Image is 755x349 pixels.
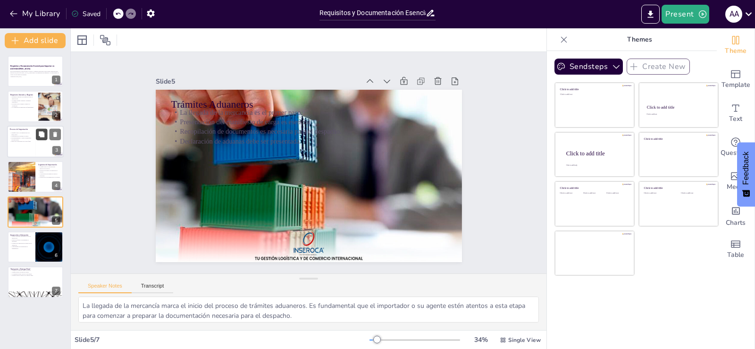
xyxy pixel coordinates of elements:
div: Click to add title [647,105,710,110]
button: Duplicate Slide [36,128,47,140]
span: Text [729,114,742,124]
div: 6 [8,231,63,263]
p: Notificación de llegada es crucial. [10,135,33,137]
p: Contratación del agente de carga es necesaria. [38,173,60,177]
span: Position [100,34,111,46]
p: Planificación es clave para una importación exitosa. [38,166,60,170]
div: 2 [52,111,60,119]
div: Click to add text [606,192,628,195]
input: Insert title [319,6,426,20]
div: Click to add text [681,192,711,195]
p: Cumplimiento de normativas es fundamental. [10,246,33,249]
p: Levante de la mercancía se emite tras la liberación. [10,243,33,246]
p: Transporte y Entrega Final [10,268,60,271]
span: Media [727,182,745,192]
p: Se deben obtener licencias y permisos específicos. [10,100,35,103]
p: Inspección física o documental es necesaria. [10,239,33,242]
p: Themes [571,28,707,51]
p: Generated with [URL] [10,76,60,77]
div: Slide 5 [332,100,475,258]
div: Click to add title [644,187,712,190]
div: 5 [8,196,63,228]
p: Verificación de la carga es crucial. [10,272,60,273]
div: Add images, graphics, shapes or video [717,164,755,198]
p: El registro en el sistema COMEX es obligatorio. [10,103,35,106]
div: Click to add body [566,164,626,166]
span: Feedback [742,152,750,185]
div: Click to add title [560,88,628,91]
span: Single View [508,336,541,344]
span: Table [727,250,744,260]
p: Declaración de aduanas debe ser presentada. [10,204,60,206]
div: Click to add text [560,192,581,195]
span: Theme [725,46,747,56]
p: Trámites Aduaneros [10,197,60,200]
div: Add text boxes [717,96,755,130]
strong: Requisitos y Documentación Esencial para Importar en [GEOGRAPHIC_DATA] [10,65,54,70]
div: 2 [8,91,63,122]
div: 4 [52,181,60,190]
p: En esta presentación, exploraremos los pasos y requisitos necesarios para realizar importaciones ... [10,70,60,76]
div: Add ready made slides [717,62,755,96]
p: Elección del medio de transporte es crucial. [38,170,60,173]
div: Click to add text [560,94,628,96]
p: Presentación del manifiesto de carga es esencial. [10,201,60,203]
div: 7 [52,287,60,295]
p: Declaración de aduanas debe ser presentada. [229,71,420,283]
div: Add charts and graphs [717,198,755,232]
button: Speaker Notes [78,283,132,293]
p: Recopilación de documentos es necesaria para el despacho. [236,78,428,289]
button: Add slide [5,33,66,48]
p: La llegada de la mercancía es el primer paso. [10,199,60,201]
p: Coordinación entre actores es necesaria. [10,273,60,275]
p: Inspección y Liberación [10,234,33,237]
p: Proceso de Importación [10,128,33,131]
button: Create New [627,59,690,75]
button: My Library [7,6,64,21]
div: Click to add title [644,137,712,140]
button: Sendsteps [554,59,623,75]
textarea: La llegada de la mercancía marca el inicio del proceso de trámites aduaneros. Es fundamental que ... [78,297,539,323]
p: Transporte al destino final es esencial. [10,270,60,272]
p: Retiro de la mercancía es el paso final. [10,141,33,143]
p: Satisfacción del cliente es el objetivo final. [10,275,60,277]
p: Desaduanamiento y pago de impuestos son necesarios. [10,137,33,140]
div: 1 [52,76,60,84]
div: 3 [52,146,61,154]
p: Presentación del manifiesto de carga es esencial. [243,84,435,296]
div: 4 [8,161,63,192]
p: Trámites Aduaneros [255,94,450,309]
button: Feedback - Show survey [737,142,755,206]
p: Recopilación de documentos es necesaria para el despacho. [10,203,60,205]
button: Export to PowerPoint [641,5,660,24]
div: 5 [52,216,60,225]
div: 3 [7,126,64,158]
div: A A [725,6,742,23]
button: Present [662,5,709,24]
div: Add a table [717,232,755,266]
div: Click to add text [646,114,709,116]
div: 7 [8,266,63,298]
p: Gestión de la documentación es esencial. [38,177,60,179]
button: Transcript [132,283,174,293]
div: 6 [52,251,60,260]
div: 34 % [470,335,492,344]
p: Identificación y documentación son pasos clave. [10,132,33,135]
button: Delete Slide [50,128,61,140]
p: Control selectivo determina el tipo de inspección. [10,236,33,239]
div: Change the overall theme [717,28,755,62]
span: Template [721,80,750,90]
span: Questions [721,148,751,158]
div: Get real-time input from your audience [717,130,755,164]
p: La clasificación arancelaria es fundamental. [10,106,35,108]
div: Slide 5 / 7 [75,335,369,344]
p: Requisitos Iniciales y Registro [10,93,35,96]
span: Charts [726,218,746,228]
p: Logística de Importación [38,163,60,166]
p: Requisitos iniciales son esenciales para la importación. [10,96,35,99]
p: La llegada de la mercancía es el primer paso. [250,91,442,302]
div: Layout [75,33,90,48]
div: Click to add text [583,192,604,195]
button: A A [725,5,742,24]
div: Saved [71,9,101,18]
